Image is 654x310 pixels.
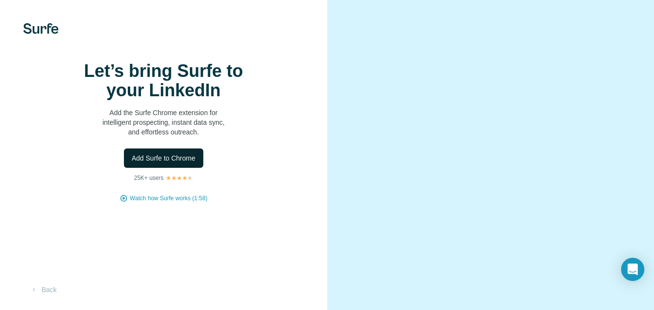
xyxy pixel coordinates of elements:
img: Surfe's logo [23,23,59,34]
button: Watch how Surfe works (1:58) [130,194,207,203]
button: Back [23,281,63,298]
p: Add the Surfe Chrome extension for intelligent prospecting, instant data sync, and effortless out... [67,108,260,137]
p: 25K+ users [134,174,164,182]
button: Add Surfe to Chrome [124,148,203,168]
img: Rating Stars [166,175,193,181]
div: Open Intercom Messenger [621,258,644,281]
span: Add Surfe to Chrome [132,153,196,163]
h1: Let’s bring Surfe to your LinkedIn [67,61,260,100]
